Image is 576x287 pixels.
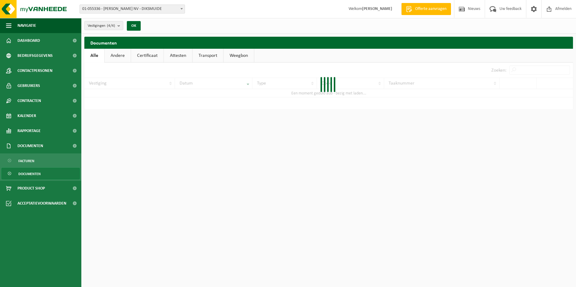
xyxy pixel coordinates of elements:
[2,168,80,179] a: Documenten
[107,24,115,28] count: (4/4)
[414,6,448,12] span: Offerte aanvragen
[84,37,573,48] h2: Documenten
[80,5,185,13] span: 01-055336 - DENEIRE MARC NV - DIKSMUIDE
[401,3,451,15] a: Offerte aanvragen
[224,49,254,63] a: Weegbon
[17,181,45,196] span: Product Shop
[17,123,41,138] span: Rapportage
[17,33,40,48] span: Dashboard
[18,168,41,180] span: Documenten
[18,155,34,167] span: Facturen
[84,21,123,30] button: Vestigingen(4/4)
[17,63,52,78] span: Contactpersonen
[17,93,41,108] span: Contracten
[17,78,40,93] span: Gebruikers
[17,18,36,33] span: Navigatie
[105,49,131,63] a: Andere
[88,21,115,30] span: Vestigingen
[193,49,223,63] a: Transport
[164,49,192,63] a: Attesten
[80,5,185,14] span: 01-055336 - DENEIRE MARC NV - DIKSMUIDE
[17,138,43,153] span: Documenten
[362,7,392,11] strong: [PERSON_NAME]
[127,21,141,31] button: OK
[17,108,36,123] span: Kalender
[17,48,53,63] span: Bedrijfsgegevens
[2,155,80,166] a: Facturen
[131,49,164,63] a: Certificaat
[17,196,66,211] span: Acceptatievoorwaarden
[84,49,104,63] a: Alle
